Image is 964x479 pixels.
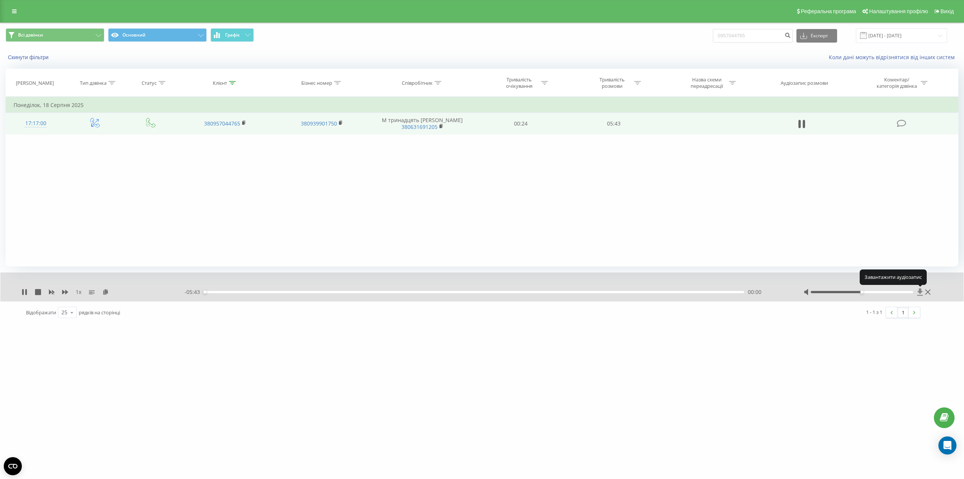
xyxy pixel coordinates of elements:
a: 380939901750 [301,120,337,127]
div: Коментар/категорія дзвінка [875,77,919,89]
span: 00:00 [748,288,761,296]
a: 380631691205 [401,123,438,130]
div: Тип дзвінка [80,80,107,86]
td: М тринадцять [PERSON_NAME] [370,113,474,135]
button: Графік [210,28,254,42]
button: Open CMP widget [4,457,22,475]
span: Графік [225,32,240,38]
td: 00:24 [474,113,567,135]
a: 380957044765 [204,120,240,127]
div: Аудіозапис розмови [781,80,828,86]
input: Пошук за номером [713,29,793,43]
div: Accessibility label [860,291,863,294]
div: Співробітник [402,80,433,86]
span: Відображати [26,309,56,316]
div: 17:17:00 [14,116,58,131]
div: Тривалість очікування [499,77,539,89]
span: Всі дзвінки [18,32,43,38]
div: Назва схеми переадресації [687,77,727,89]
span: 1 x [76,288,81,296]
button: Експорт [796,29,837,43]
span: Налаштування профілю [869,8,928,14]
td: Понеділок, 18 Серпня 2025 [6,98,958,113]
div: Бізнес номер [301,80,332,86]
button: Основний [108,28,207,42]
button: Всі дзвінки [6,28,104,42]
div: 25 [61,309,67,316]
td: 05:43 [567,113,660,135]
a: Коли дані можуть відрізнятися вiд інших систем [829,54,958,61]
button: Скинути фільтри [6,54,52,61]
div: Open Intercom Messenger [938,436,956,455]
div: Завантажити аудіозапис [860,269,927,285]
div: Тривалість розмови [592,77,632,89]
div: Accessibility label [203,291,206,294]
div: Клієнт [213,80,227,86]
a: 1 [897,307,909,318]
div: 1 - 1 з 1 [866,308,882,316]
span: рядків на сторінці [79,309,120,316]
div: Статус [142,80,157,86]
span: Реферальна програма [801,8,856,14]
span: Вихід [941,8,954,14]
div: [PERSON_NAME] [16,80,54,86]
span: - 05:43 [185,288,204,296]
